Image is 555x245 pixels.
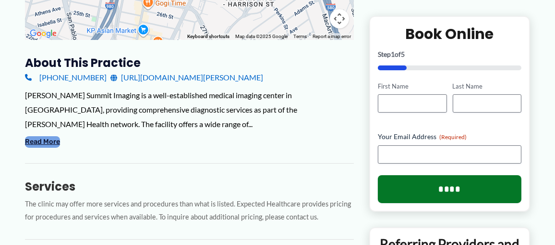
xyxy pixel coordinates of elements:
[25,70,107,85] a: [PHONE_NUMBER]
[187,33,229,40] button: Keyboard shortcuts
[25,198,354,224] p: The clinic may offer more services and procedures than what is listed. Expected Healthcare provid...
[110,70,263,85] a: [URL][DOMAIN_NAME][PERSON_NAME]
[378,132,521,142] label: Your Email Address
[378,51,521,57] p: Step of
[25,179,354,194] h3: Services
[453,81,521,90] label: Last Name
[235,34,288,39] span: Map data ©2025 Google
[391,50,395,58] span: 1
[401,50,405,58] span: 5
[25,88,354,131] div: [PERSON_NAME] Summit Imaging is a well-established medical imaging center in [GEOGRAPHIC_DATA], p...
[330,9,349,28] button: Map camera controls
[25,55,354,70] h3: About this practice
[27,27,59,40] img: Google
[378,81,446,90] label: First Name
[313,34,351,39] a: Report a map error
[293,34,307,39] a: Terms (opens in new tab)
[27,27,59,40] a: Open this area in Google Maps (opens a new window)
[439,133,467,141] span: (Required)
[25,136,60,148] button: Read More
[378,24,521,43] h2: Book Online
